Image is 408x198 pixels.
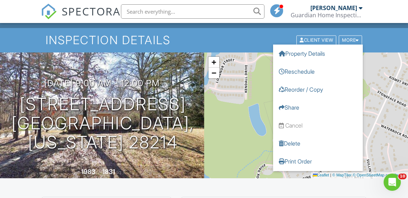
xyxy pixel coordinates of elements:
div: 1831 [102,168,115,175]
h1: Inspection Details [46,34,363,46]
a: Share [273,98,363,116]
a: Delete [273,134,363,152]
span: SPECTORA [62,4,121,19]
a: © MapTiler [332,173,352,177]
div: 1983 [81,168,95,175]
h3: [DATE] 9:00 am - 12:00 pm [44,78,160,88]
span: 10 [398,174,407,179]
a: Convert to V10 [273,170,363,188]
img: The Best Home Inspection Software - Spectora [41,4,57,19]
a: Client View [296,37,338,42]
a: Zoom in [208,57,219,68]
span: − [211,68,216,77]
a: Leaflet [313,173,329,177]
iframe: Intercom live chat [384,174,401,191]
span: + [211,57,216,66]
a: Print Order [273,152,363,170]
span: sq. ft. [116,170,126,175]
div: More [339,36,362,45]
a: Zoom out [208,68,219,78]
span: Built [72,170,80,175]
h1: [STREET_ADDRESS] [GEOGRAPHIC_DATA], [US_STATE] 28214 [11,95,194,152]
div: Cancel [285,121,303,129]
div: Guardian Home Inspection [291,11,362,19]
a: Reorder / Copy [273,80,363,98]
span: | [330,173,331,177]
a: Reschedule [273,63,363,80]
div: Client View [296,36,336,45]
a: © OpenStreetMap contributors [353,173,406,177]
a: SPECTORA [41,10,121,25]
a: Property Details [273,45,363,63]
input: Search everything... [121,4,264,19]
div: [PERSON_NAME] [310,4,357,11]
